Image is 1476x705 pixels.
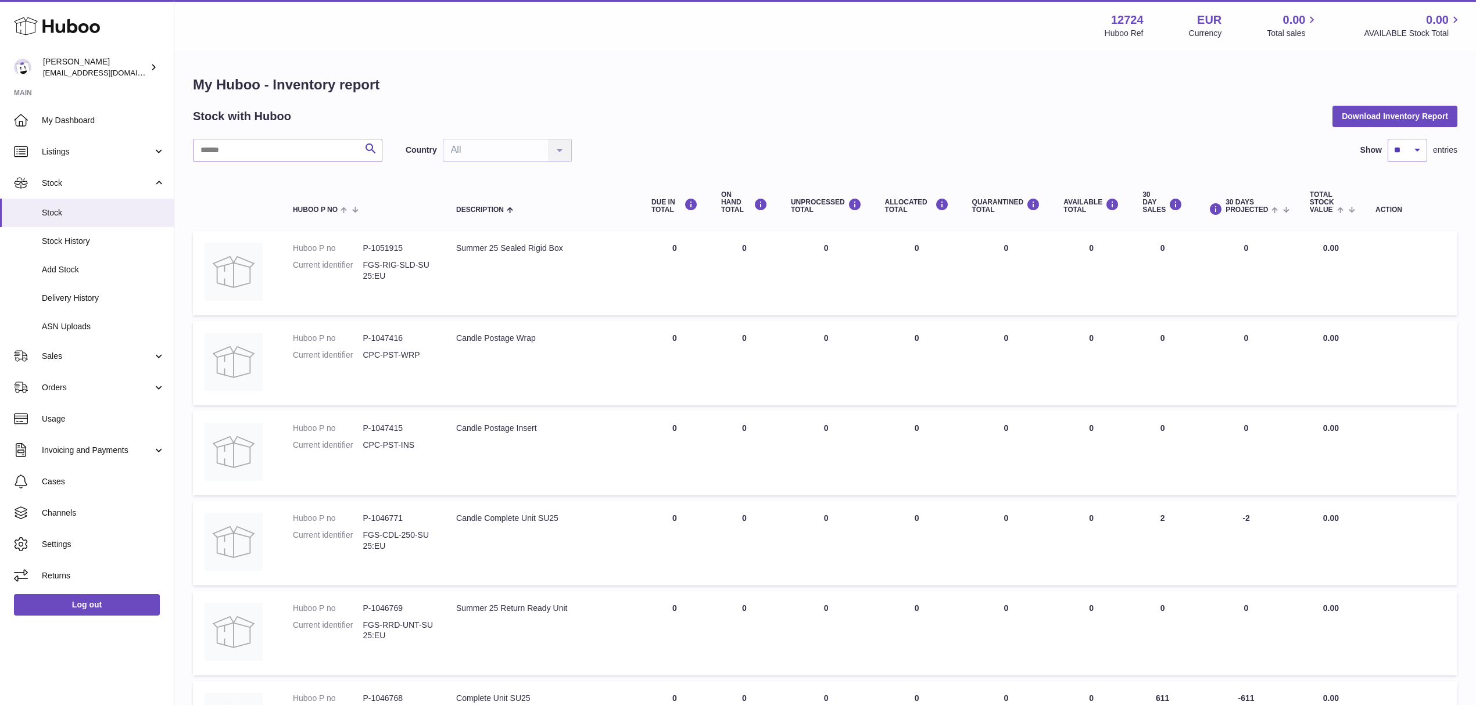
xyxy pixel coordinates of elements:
span: Listings [42,146,153,157]
span: Usage [42,413,165,425]
button: Download Inventory Report [1332,106,1457,127]
dt: Current identifier [293,260,363,282]
td: 0 [1052,501,1131,585]
span: 30 DAYS PROJECTED [1226,199,1268,214]
td: 0 [640,231,710,315]
td: -2 [1194,501,1298,585]
span: 0.00 [1323,333,1339,343]
label: Country [406,145,437,156]
div: Candle Postage Wrap [456,333,628,344]
dd: P-1046771 [363,513,433,524]
td: 0 [1052,591,1131,675]
img: product image [205,513,263,571]
td: 0 [1052,321,1131,405]
dt: Huboo P no [293,603,363,614]
dt: Huboo P no [293,693,363,704]
div: Summer 25 Sealed Rigid Box [456,243,628,254]
div: Huboo Ref [1105,28,1144,39]
td: 2 [1131,501,1194,585]
span: Channels [42,508,165,519]
img: product image [205,603,263,661]
span: 0.00 [1283,12,1306,28]
dd: P-1051915 [363,243,433,254]
td: 0 [710,411,779,495]
dt: Huboo P no [293,423,363,434]
span: Invoicing and Payments [42,445,153,456]
div: ON HAND Total [721,191,768,214]
div: Candle Postage Insert [456,423,628,434]
td: 0 [640,411,710,495]
td: 0 [873,501,961,585]
td: 0 [1194,591,1298,675]
dt: Huboo P no [293,333,363,344]
dt: Current identifier [293,620,363,642]
td: 0 [1194,321,1298,405]
td: 0 [1194,411,1298,495]
span: Stock History [42,236,165,247]
span: My Dashboard [42,115,165,126]
dd: FGS-RRD-UNT-SU25:EU [363,620,433,642]
td: 0 [710,501,779,585]
td: 0 [1052,411,1131,495]
div: Currency [1189,28,1222,39]
span: 0.00 [1323,423,1339,433]
dd: FGS-CDL-250-SU25:EU [363,530,433,552]
span: Stock [42,178,153,189]
div: Summer 25 Return Ready Unit [456,603,628,614]
td: 0 [779,501,873,585]
td: 0 [779,591,873,675]
td: 0 [710,321,779,405]
td: 0 [873,321,961,405]
h1: My Huboo - Inventory report [193,75,1457,94]
td: 0 [640,591,710,675]
a: 0.00 AVAILABLE Stock Total [1364,12,1462,39]
td: 0 [1131,411,1194,495]
span: Add Stock [42,264,165,275]
div: Complete Unit SU25 [456,693,628,704]
span: Delivery History [42,293,165,304]
span: 0 [1004,243,1009,253]
span: Total stock value [1310,191,1334,214]
div: DUE IN TOTAL [651,198,698,214]
span: Total sales [1267,28,1319,39]
span: 0.00 [1323,513,1339,523]
td: 0 [640,321,710,405]
dt: Current identifier [293,440,363,451]
img: product image [205,333,263,391]
span: entries [1433,145,1457,156]
dt: Current identifier [293,350,363,361]
dd: P-1047416 [363,333,433,344]
strong: 12724 [1111,12,1144,28]
td: 0 [873,231,961,315]
dd: P-1046768 [363,693,433,704]
span: 0.00 [1323,693,1339,703]
dd: P-1046769 [363,603,433,614]
span: 0 [1004,513,1009,523]
td: 0 [1131,231,1194,315]
dd: P-1047415 [363,423,433,434]
span: [EMAIL_ADDRESS][DOMAIN_NAME] [43,68,171,77]
div: 30 DAY SALES [1142,191,1183,214]
a: Log out [14,594,160,615]
div: [PERSON_NAME] [43,56,148,78]
span: Sales [42,351,153,362]
span: 0.00 [1426,12,1449,28]
span: 0 [1004,423,1009,433]
td: 0 [1131,591,1194,675]
h2: Stock with Huboo [193,109,291,124]
div: QUARANTINED Total [972,198,1041,214]
span: Returns [42,570,165,581]
span: 0.00 [1323,243,1339,253]
span: 0 [1004,333,1009,343]
td: 0 [640,501,710,585]
span: Settings [42,539,165,550]
dt: Huboo P no [293,243,363,254]
img: product image [205,423,263,481]
td: 0 [710,591,779,675]
div: Action [1375,206,1446,214]
td: 0 [1131,321,1194,405]
td: 0 [1052,231,1131,315]
td: 0 [779,231,873,315]
span: AVAILABLE Stock Total [1364,28,1462,39]
dd: FGS-RIG-SLD-SU25:EU [363,260,433,282]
